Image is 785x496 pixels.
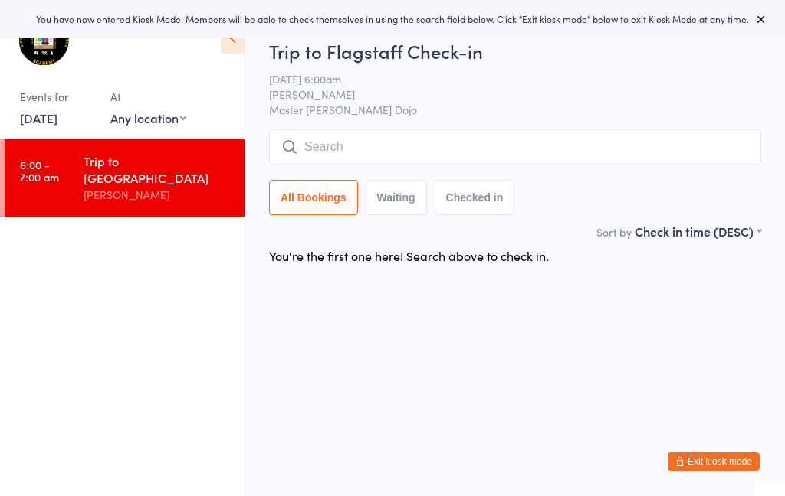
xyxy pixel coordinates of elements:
button: Exit kiosk mode [668,452,760,471]
div: At [110,84,186,109]
a: 6:00 -7:00 amTrip to [GEOGRAPHIC_DATA][PERSON_NAME] [5,139,245,217]
span: Master [PERSON_NAME] Dojo [269,102,761,117]
div: Trip to [GEOGRAPHIC_DATA] [84,152,232,186]
div: You're the first one here! Search above to check in. [269,247,549,264]
button: Waiting [366,180,427,215]
input: Search [269,129,761,165]
button: Checked in [435,180,515,215]
div: Any location [110,109,186,126]
img: Tae Yang-WCKMAA [15,11,73,69]
div: [PERSON_NAME] [84,186,232,204]
span: [DATE] 6:00am [269,71,737,86]
a: [DATE] [20,109,57,126]
div: Check in time (DESC) [635,223,761,240]
span: [PERSON_NAME] [269,86,737,102]
time: 6:00 - 7:00 am [20,158,59,183]
button: All Bookings [269,180,358,215]
label: Sort by [596,224,632,240]
h2: Trip to Flagstaff Check-in [269,38,761,64]
div: Events for [20,84,95,109]
div: You have now entered Kiosk Mode. Members will be able to check themselves in using the search fie... [25,12,760,25]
